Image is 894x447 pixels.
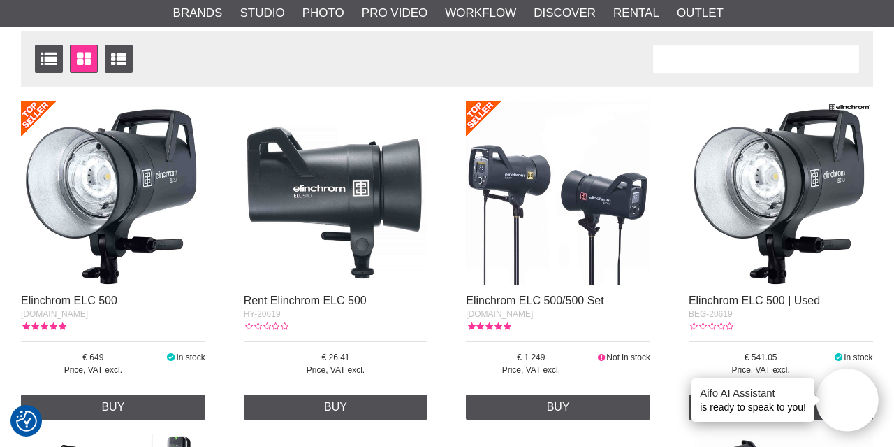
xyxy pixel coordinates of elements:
a: Discover [534,4,596,22]
span: 649 [21,351,166,364]
img: Rent Elinchrom ELC 500 [244,101,428,285]
img: Elinchrom ELC 500 [21,101,205,285]
a: Elinchrom ELC 500/500 Set [466,295,603,306]
a: Brands [173,4,223,22]
span: 1 249 [466,351,596,364]
a: Workflow [445,4,516,22]
span: BEG-20619 [689,309,733,319]
a: Rent Elinchrom ELC 500 [244,295,367,306]
span: 541.05 [689,351,833,364]
a: Photo [302,4,344,22]
span: In stock [844,353,872,362]
a: Extended list [105,45,133,73]
div: Customer rating: 0 [244,320,288,333]
i: In stock [833,353,844,362]
span: Price, VAT excl. [689,364,833,376]
h4: Aifo AI Assistant [700,385,806,400]
a: Elinchrom ELC 500 | Used [689,295,820,306]
a: Pro Video [362,4,427,22]
a: Window [70,45,98,73]
span: In stock [176,353,205,362]
img: Elinchrom ELC 500/500 Set [466,101,650,285]
button: Consent Preferences [16,409,37,434]
a: List [35,45,63,73]
i: In stock [166,353,177,362]
div: Customer rating: 5.00 [21,320,66,333]
span: 26.41 [244,351,428,364]
a: Outlet [677,4,724,22]
i: Not in stock [596,353,607,362]
a: Buy [466,395,650,420]
span: Price, VAT excl. [466,364,596,376]
div: Customer rating: 5.00 [466,320,511,333]
a: Buy [21,395,205,420]
img: Elinchrom ELC 500 | Used [689,101,873,285]
span: Not in stock [606,353,650,362]
img: Revisit consent button [16,411,37,432]
a: Rental [613,4,659,22]
div: Customer rating: 0 [689,320,733,333]
a: Buy [244,395,428,420]
span: [DOMAIN_NAME] [466,309,533,319]
a: Buy [689,395,873,420]
a: Elinchrom ELC 500 [21,295,117,306]
span: HY-20619 [244,309,281,319]
span: [DOMAIN_NAME] [21,309,88,319]
a: Studio [240,4,284,22]
div: is ready to speak to you! [691,378,814,422]
span: Price, VAT excl. [244,364,428,376]
span: Price, VAT excl. [21,364,166,376]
